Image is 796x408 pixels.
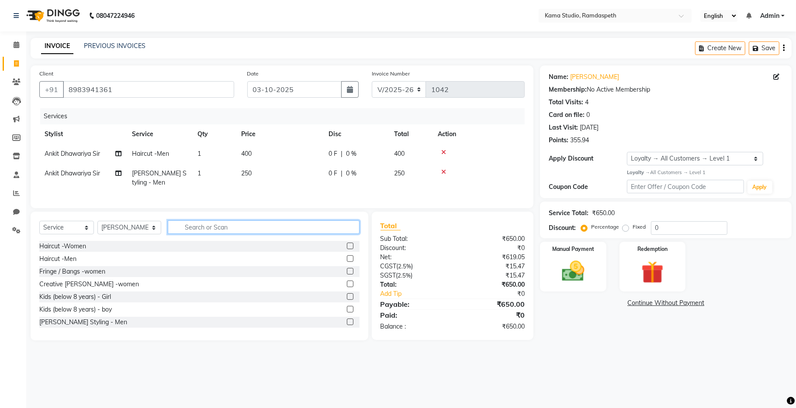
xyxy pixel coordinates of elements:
div: Discount: [374,243,453,253]
span: 400 [394,150,405,158]
span: | [341,169,343,178]
div: ₹650.00 [592,209,615,218]
div: Sub Total: [374,234,453,243]
button: +91 [39,81,64,98]
div: ₹0 [453,310,531,320]
label: Invoice Number [372,70,410,78]
button: Save [749,41,779,55]
label: Client [39,70,53,78]
div: Paid: [374,310,453,320]
div: 4 [585,98,588,107]
span: 0 F [329,149,337,158]
th: Service [127,124,192,144]
span: CGST [381,262,397,270]
th: Qty [192,124,236,144]
span: Total [381,221,401,230]
img: _cash.svg [555,258,592,284]
div: Payable: [374,299,453,309]
a: Add Tip [374,289,466,298]
div: Total Visits: [549,98,583,107]
div: Coupon Code [549,182,627,192]
div: Haircut -Men [39,254,76,264]
span: 1 [197,169,201,177]
div: 0 [586,110,590,120]
div: Balance : [374,322,453,331]
div: All Customers → Level 1 [627,169,783,176]
a: [PERSON_NAME] [570,72,619,82]
div: Kids (below 8 years) - boy [39,305,112,314]
span: Ankit Dhawariya Sir [45,169,100,177]
span: 1 [197,150,201,158]
div: ₹650.00 [453,299,531,309]
th: Stylist [39,124,127,144]
div: ₹619.05 [453,253,531,262]
label: Date [247,70,259,78]
div: Service Total: [549,209,588,218]
span: Ankit Dhawariya Sir [45,150,100,158]
div: ₹650.00 [453,234,531,243]
div: Membership: [549,85,587,94]
div: [PERSON_NAME] Styling - Men [39,318,127,327]
div: ₹650.00 [453,280,531,289]
div: ₹0 [453,243,531,253]
span: 0 % [346,149,356,158]
input: Search by Name/Mobile/Email/Code [63,81,234,98]
span: 2.5% [398,272,411,279]
div: ₹650.00 [453,322,531,331]
div: [DATE] [580,123,599,132]
strong: Loyalty → [627,169,650,175]
a: PREVIOUS INVOICES [84,42,145,50]
span: | [341,149,343,158]
div: ₹15.47 [453,262,531,271]
button: Create New [695,41,745,55]
b: 08047224946 [96,3,135,28]
span: Haircut -Men [132,150,169,158]
input: Search or Scan [168,220,360,234]
img: _gift.svg [634,258,671,286]
span: 250 [394,169,405,177]
div: ₹15.47 [453,271,531,280]
div: Net: [374,253,453,262]
span: 400 [241,150,252,158]
label: Percentage [591,223,619,231]
span: SGST [381,271,396,279]
div: ( ) [374,271,453,280]
div: ( ) [374,262,453,271]
span: 2.5% [398,263,412,270]
button: Apply [748,181,772,194]
div: Total: [374,280,453,289]
span: Admin [760,11,779,21]
span: 250 [241,169,252,177]
div: Card on file: [549,110,585,120]
span: 0 F [329,169,337,178]
div: Kids (below 8 years) - Girl [39,292,111,302]
div: 355.94 [570,136,589,145]
th: Action [433,124,525,144]
div: Services [40,108,531,124]
img: logo [22,3,82,28]
span: 0 % [346,169,356,178]
div: Points: [549,136,568,145]
span: [PERSON_NAME] Styling - Men [132,169,187,186]
div: Discount: [549,223,576,233]
div: Haircut -Women [39,242,86,251]
label: Redemption [637,245,668,253]
label: Fixed [633,223,646,231]
th: Disc [323,124,389,144]
input: Enter Offer / Coupon Code [627,180,744,193]
a: INVOICE [41,38,73,54]
div: Fringe / Bangs -women [39,267,105,276]
th: Total [389,124,433,144]
div: No Active Membership [549,85,783,94]
div: ₹0 [466,289,531,298]
div: Name: [549,72,568,82]
div: Apply Discount [549,154,627,163]
th: Price [236,124,323,144]
label: Manual Payment [552,245,594,253]
div: Creative [PERSON_NAME] -women [39,280,139,289]
div: Last Visit: [549,123,578,132]
a: Continue Without Payment [542,298,790,308]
